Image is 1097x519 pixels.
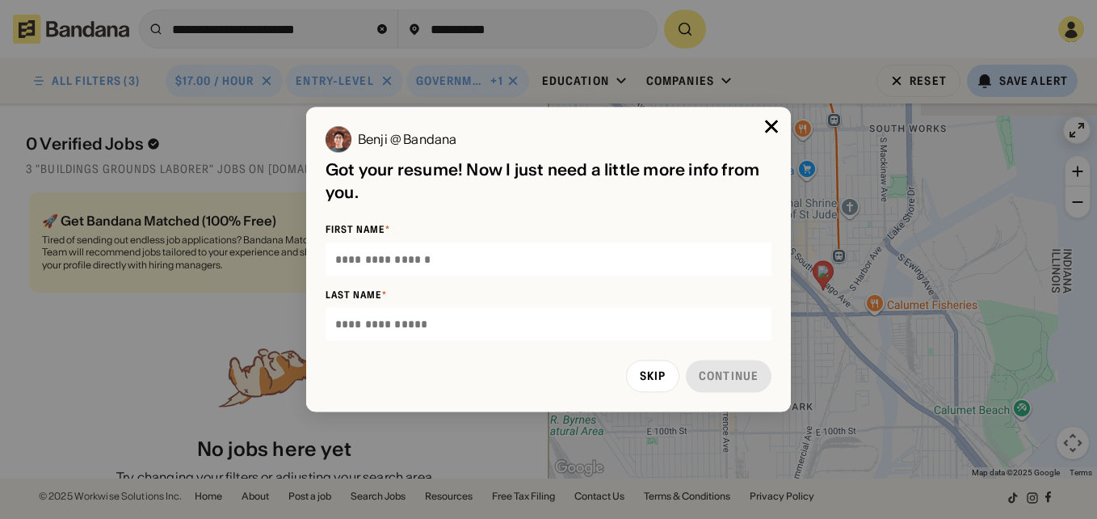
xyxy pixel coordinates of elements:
[358,133,456,146] div: Benji @ Bandana
[326,126,351,152] img: Benji @ Bandana
[326,289,771,302] div: Last Name
[326,158,771,204] div: Got your resume! Now I just need a little more info from you.
[640,371,666,382] div: Skip
[326,223,771,236] div: First Name
[699,371,759,382] div: Continue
